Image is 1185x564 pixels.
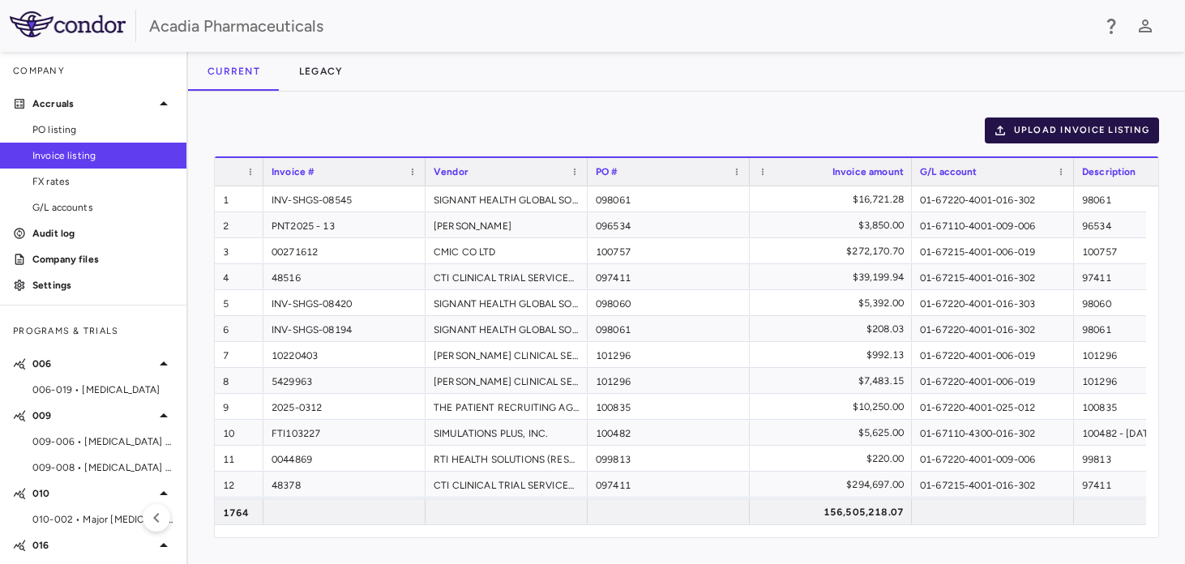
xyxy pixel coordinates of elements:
div: 48516 [263,264,426,289]
span: Vendor [434,166,468,177]
p: Accruals [32,96,154,111]
div: 01-67220-4001-006-019 [912,368,1074,393]
span: PO # [596,166,618,177]
div: 01-67215-4001-016-302 [912,472,1074,497]
div: 12 [215,472,263,497]
div: 7 [215,342,263,367]
span: G/L accounts [32,200,173,215]
div: 1764 [215,499,263,524]
div: 101296 [588,342,750,367]
div: 00271612 [263,238,426,263]
div: 48378 [263,472,426,497]
p: Company files [32,252,173,267]
div: SIGNANT HEALTH GLOBAL SOLUTIONS LIMITED [426,316,588,341]
span: PO listing [32,122,173,137]
img: logo-full-SnFGN8VE.png [10,11,126,37]
button: Upload invoice listing [985,117,1160,143]
p: 006 [32,357,154,371]
div: $39,199.94 [764,264,904,290]
div: 9 [215,394,263,419]
span: 009-006 • [MEDICAL_DATA] [MEDICAL_DATA] [32,434,173,449]
div: 13 [215,498,263,523]
div: 100835 [588,394,750,419]
div: $10,250.00 [764,394,904,420]
span: Invoice # [272,166,314,177]
div: 097411 [588,264,750,289]
div: CTI CLINICAL TRIAL SERVICES, INC. (CTI HOLDINGS INC.) [426,472,588,497]
div: 1 [215,186,263,211]
div: 01-67220-4001-016-303 [912,290,1074,315]
div: $7,483.15 [764,368,904,394]
div: [PERSON_NAME] CLINICAL SERVICES, INC. [426,342,588,367]
div: INV-SHGS-08194 [263,316,426,341]
div: 01-67220-4001-016-302 [912,186,1074,211]
span: G/L account [920,166,978,177]
div: 101296 [588,368,750,393]
div: 3 [215,238,263,263]
div: 100757 [588,238,750,263]
div: $16,721.28 [764,186,904,212]
div: 01-67220-4001-025-012 [912,394,1074,419]
div: 5429963 [263,368,426,393]
span: 009-008 • [MEDICAL_DATA] [MEDICAL_DATA] [32,460,173,475]
div: 01-67220-4001-009-006 [912,446,1074,471]
div: 098061 [588,186,750,211]
div: SIMULATIONS PLUS, INC. [426,420,588,445]
div: 2 [215,212,263,237]
div: 097412 [588,498,750,523]
div: 10 [215,420,263,445]
div: CTI CLINICAL TRIAL SERVICES, INC. (CTI HOLDINGS INC.) [426,264,588,289]
div: PNT2025 - 13 [263,212,426,237]
div: 156,505,218.07 [764,499,904,525]
div: $272,170.70 [764,238,904,264]
div: 48377 [263,498,426,523]
button: Current [188,52,280,91]
span: 006-019 • [MEDICAL_DATA] [32,382,173,397]
div: 4 [215,264,263,289]
div: CMIC CO LTD [426,238,588,263]
span: 010-002 • Major [MEDICAL_DATA] [32,512,173,527]
div: 6 [215,316,263,341]
div: SIGNANT HEALTH GLOBAL SOLUTIONS LIMITED [426,186,588,211]
div: 097411 [588,472,750,497]
div: 01-67215-4001-006-019 [912,238,1074,263]
div: 01-67215-4001-016-303 [912,498,1074,523]
div: 2025-0312 [263,394,426,419]
p: 009 [32,408,154,423]
span: Description [1082,166,1136,177]
div: FTI103227 [263,420,426,445]
div: 5 [215,290,263,315]
div: $294,697.00 [764,472,904,498]
div: 098061 [588,316,750,341]
div: THE PATIENT RECRUITING AGENCY LLC [426,394,588,419]
div: 01-67220-4001-006-019 [912,342,1074,367]
div: $220.00 [764,446,904,472]
div: 01-67110-4300-016-302 [912,420,1074,445]
div: 099813 [588,446,750,471]
div: $208.03 [764,316,904,342]
div: 098060 [588,290,750,315]
div: INV-SHGS-08420 [263,290,426,315]
div: [PERSON_NAME] CLINICAL SERVICES, INC. [426,368,588,393]
div: RTI HEALTH SOLUTIONS (RESEARCH TRIANGLE INSTITUTE) [426,446,588,471]
div: $5,625.00 [764,420,904,446]
p: 010 [32,486,154,501]
div: SIGNANT HEALTH GLOBAL SOLUTIONS LIMITED [426,290,588,315]
p: Audit log [32,226,173,241]
div: INV-SHGS-08545 [263,186,426,211]
p: 016 [32,538,154,553]
div: 01-67220-4001-016-302 [912,316,1074,341]
div: 096534 [588,212,750,237]
button: Legacy [280,52,363,91]
div: $3,850.00 [764,212,904,238]
p: Settings [32,278,173,293]
div: 01-67110-4001-009-006 [912,212,1074,237]
div: 0044869 [263,446,426,471]
div: $992.13 [764,342,904,368]
div: 11 [215,446,263,471]
div: [PERSON_NAME] [426,212,588,237]
div: Acadia Pharmaceuticals [149,14,1091,38]
span: FX rates [32,174,173,189]
div: 10220403 [263,342,426,367]
div: 01-67215-4001-016-302 [912,264,1074,289]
